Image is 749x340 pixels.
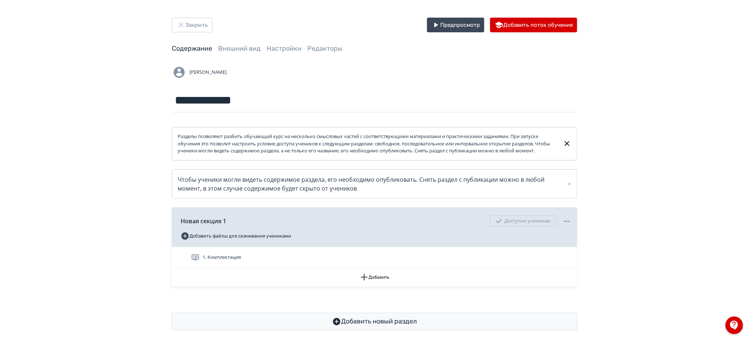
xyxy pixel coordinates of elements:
div: Разделы позволяют разбить обучающий курс на несколько смысловых частей с соответствующими материа... [178,133,557,155]
div: 1. Комплектация [172,247,577,268]
button: Добавить поток обучения [490,18,577,32]
div: Чтобы ученики могли видеть содержимое раздела, его необходимо опубликовать. Снять раздел с публик... [178,175,571,193]
button: Добавить [172,268,577,286]
span: 1. Комплектация [203,254,241,261]
a: Настройки [267,44,301,53]
button: Закрыть [172,18,213,32]
a: Внешний вид [218,44,261,53]
button: Предпросмотр [427,18,484,32]
span: [PERSON_NAME] [189,69,227,76]
button: Добавить файлы для скачивания учениками [181,230,291,242]
div: Доступно ученикам [490,216,557,227]
button: Добавить новый раздел [172,313,577,330]
a: Содержание [172,44,212,53]
a: Редакторы [307,44,343,53]
span: Новая секция 1 [181,217,226,225]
